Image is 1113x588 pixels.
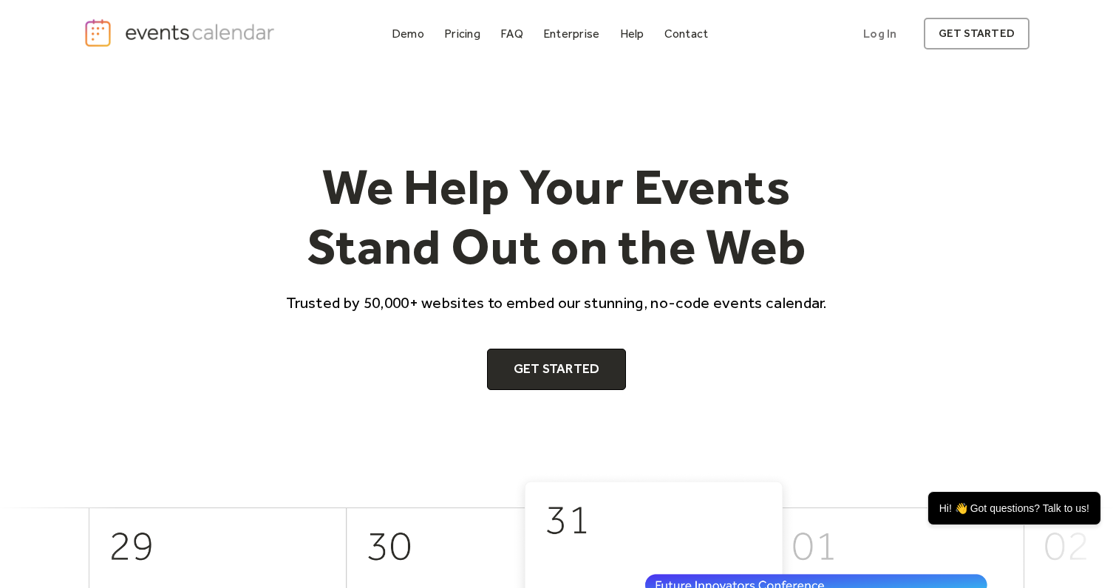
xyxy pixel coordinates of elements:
[614,24,650,44] a: Help
[273,157,840,277] h1: We Help Your Events Stand Out on the Web
[500,30,523,38] div: FAQ
[848,18,911,49] a: Log In
[537,24,605,44] a: Enterprise
[658,24,715,44] a: Contact
[924,18,1029,49] a: get started
[386,24,430,44] a: Demo
[84,18,279,48] a: home
[494,24,529,44] a: FAQ
[664,30,709,38] div: Contact
[620,30,644,38] div: Help
[273,292,840,313] p: Trusted by 50,000+ websites to embed our stunning, no-code events calendar.
[543,30,599,38] div: Enterprise
[392,30,424,38] div: Demo
[487,349,627,390] a: Get Started
[444,30,480,38] div: Pricing
[438,24,486,44] a: Pricing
